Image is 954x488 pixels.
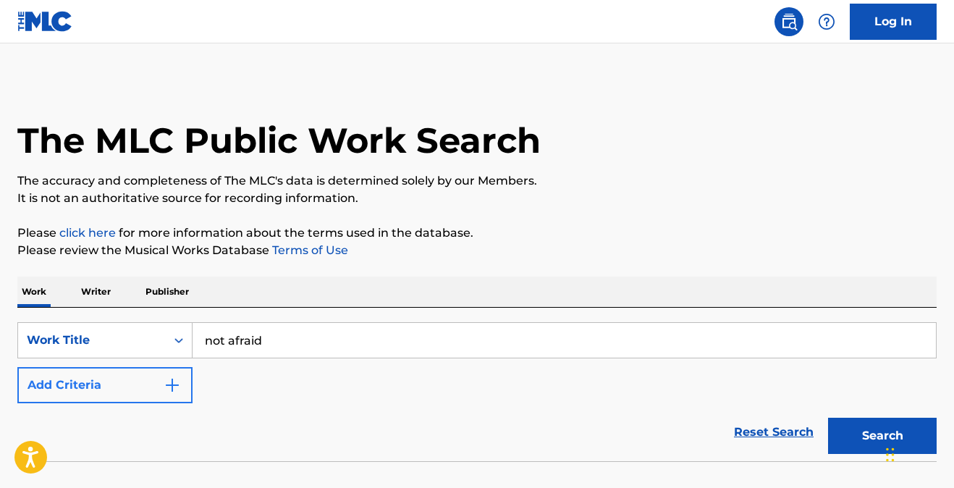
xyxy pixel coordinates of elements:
[828,418,937,454] button: Search
[17,190,937,207] p: It is not an authoritative source for recording information.
[17,367,193,403] button: Add Criteria
[17,119,541,162] h1: The MLC Public Work Search
[269,243,348,257] a: Terms of Use
[812,7,841,36] div: Help
[17,277,51,307] p: Work
[17,242,937,259] p: Please review the Musical Works Database
[77,277,115,307] p: Writer
[17,224,937,242] p: Please for more information about the terms used in the database.
[886,433,895,476] div: Drag
[59,226,116,240] a: click here
[774,7,803,36] a: Public Search
[882,418,954,488] iframe: Chat Widget
[727,416,821,448] a: Reset Search
[17,172,937,190] p: The accuracy and completeness of The MLC's data is determined solely by our Members.
[17,11,73,32] img: MLC Logo
[17,322,937,461] form: Search Form
[818,13,835,30] img: help
[780,13,798,30] img: search
[141,277,193,307] p: Publisher
[164,376,181,394] img: 9d2ae6d4665cec9f34b9.svg
[850,4,937,40] a: Log In
[27,332,157,349] div: Work Title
